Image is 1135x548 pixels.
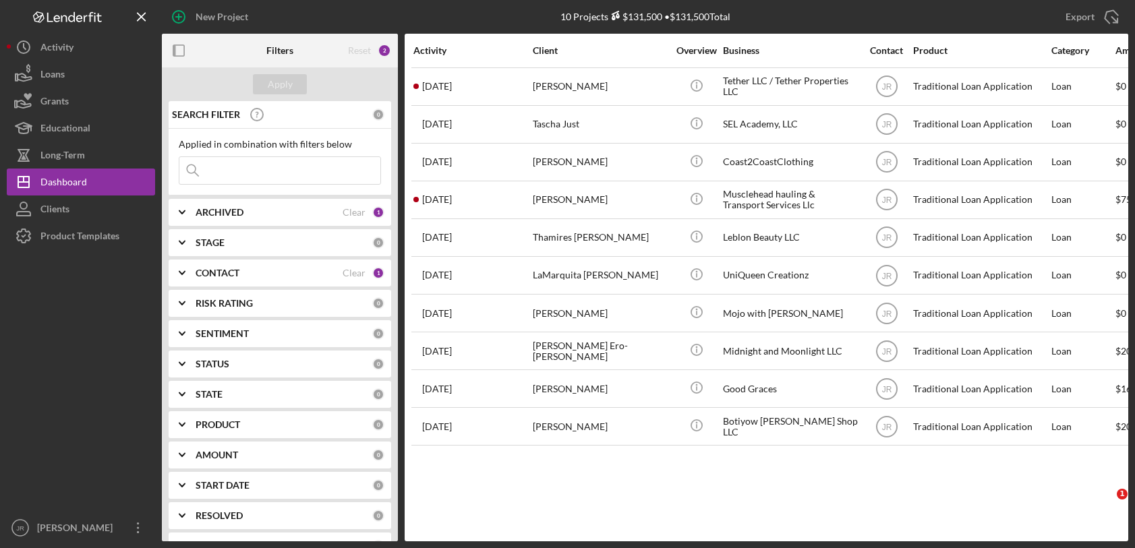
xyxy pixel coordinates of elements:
[422,421,452,432] time: 2025-02-22 21:38
[1115,307,1126,319] span: $0
[7,88,155,115] button: Grants
[1089,489,1122,521] iframe: Intercom live chat
[723,69,858,104] div: Tether LLC / Tether Properties LLC
[881,233,892,243] text: JR
[723,257,858,293] div: UniQueen Creationz
[7,61,155,88] a: Loans
[671,45,722,56] div: Overview
[40,195,69,226] div: Clients
[881,384,892,394] text: JR
[1051,257,1114,293] div: Loan
[343,268,366,278] div: Clear
[913,408,1048,444] div: Traditional Loan Application
[913,182,1048,218] div: Traditional Loan Application
[1051,45,1114,56] div: Category
[913,295,1048,331] div: Traditional Loan Application
[196,298,253,309] b: RISK RATING
[533,257,668,293] div: LaMarquita [PERSON_NAME]
[372,267,384,279] div: 1
[196,389,223,400] b: STATE
[372,510,384,522] div: 0
[7,142,155,169] button: Long-Term
[533,144,668,180] div: [PERSON_NAME]
[422,346,452,357] time: 2025-04-29 03:12
[196,268,239,278] b: CONTACT
[881,195,892,205] text: JR
[7,514,155,541] button: JR[PERSON_NAME]
[1117,489,1128,499] span: 1
[723,295,858,331] div: Mojo with [PERSON_NAME]
[40,34,74,64] div: Activity
[1051,371,1114,406] div: Loan
[861,45,912,56] div: Contact
[7,222,155,249] button: Product Templates
[422,270,452,280] time: 2025-08-12 21:00
[422,81,452,92] time: 2025-09-26 18:54
[378,44,391,57] div: 2
[881,309,892,318] text: JR
[372,479,384,491] div: 0
[422,119,452,129] time: 2025-09-23 15:53
[1051,69,1114,104] div: Loan
[40,222,119,253] div: Product Templates
[1051,182,1114,218] div: Loan
[172,109,240,120] b: SEARCH FILTER
[1115,80,1126,92] span: $0
[533,69,668,104] div: [PERSON_NAME]
[533,408,668,444] div: [PERSON_NAME]
[1115,269,1126,280] span: $0
[881,82,892,92] text: JR
[913,106,1048,142] div: Traditional Loan Application
[372,419,384,431] div: 0
[1066,3,1095,30] div: Export
[1115,118,1126,129] span: $0
[608,11,662,22] div: $131,500
[533,333,668,369] div: [PERSON_NAME] Ero-[PERSON_NAME]
[913,45,1048,56] div: Product
[372,328,384,340] div: 0
[1052,3,1128,30] button: Export
[723,45,858,56] div: Business
[196,419,240,430] b: PRODUCT
[533,182,668,218] div: [PERSON_NAME]
[268,74,293,94] div: Apply
[40,142,85,172] div: Long-Term
[723,408,858,444] div: Botiyow [PERSON_NAME] Shop LLC
[372,358,384,370] div: 0
[7,115,155,142] button: Educational
[196,510,243,521] b: RESOLVED
[40,88,69,118] div: Grants
[422,232,452,243] time: 2025-08-15 21:09
[533,220,668,255] div: Thamires [PERSON_NAME]
[372,109,384,121] div: 0
[881,271,892,280] text: JR
[196,480,250,491] b: START DATE
[372,206,384,218] div: 1
[162,3,262,30] button: New Project
[533,295,668,331] div: [PERSON_NAME]
[16,524,24,532] text: JR
[913,333,1048,369] div: Traditional Loan Application
[343,207,366,218] div: Clear
[1051,144,1114,180] div: Loan
[913,220,1048,255] div: Traditional Loan Application
[723,333,858,369] div: Midnight and Moonlight LLC
[533,106,668,142] div: Tascha Just
[723,182,858,218] div: Musclehead hauling & Transport Services Llc
[913,257,1048,293] div: Traditional Loan Application
[881,422,892,431] text: JR
[1115,156,1126,167] span: $0
[723,144,858,180] div: Coast2CoastClothing
[7,34,155,61] button: Activity
[7,195,155,222] button: Clients
[348,45,371,56] div: Reset
[560,11,730,22] div: 10 Projects • $131,500 Total
[1115,231,1126,243] span: $0
[196,207,243,218] b: ARCHIVED
[372,449,384,461] div: 0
